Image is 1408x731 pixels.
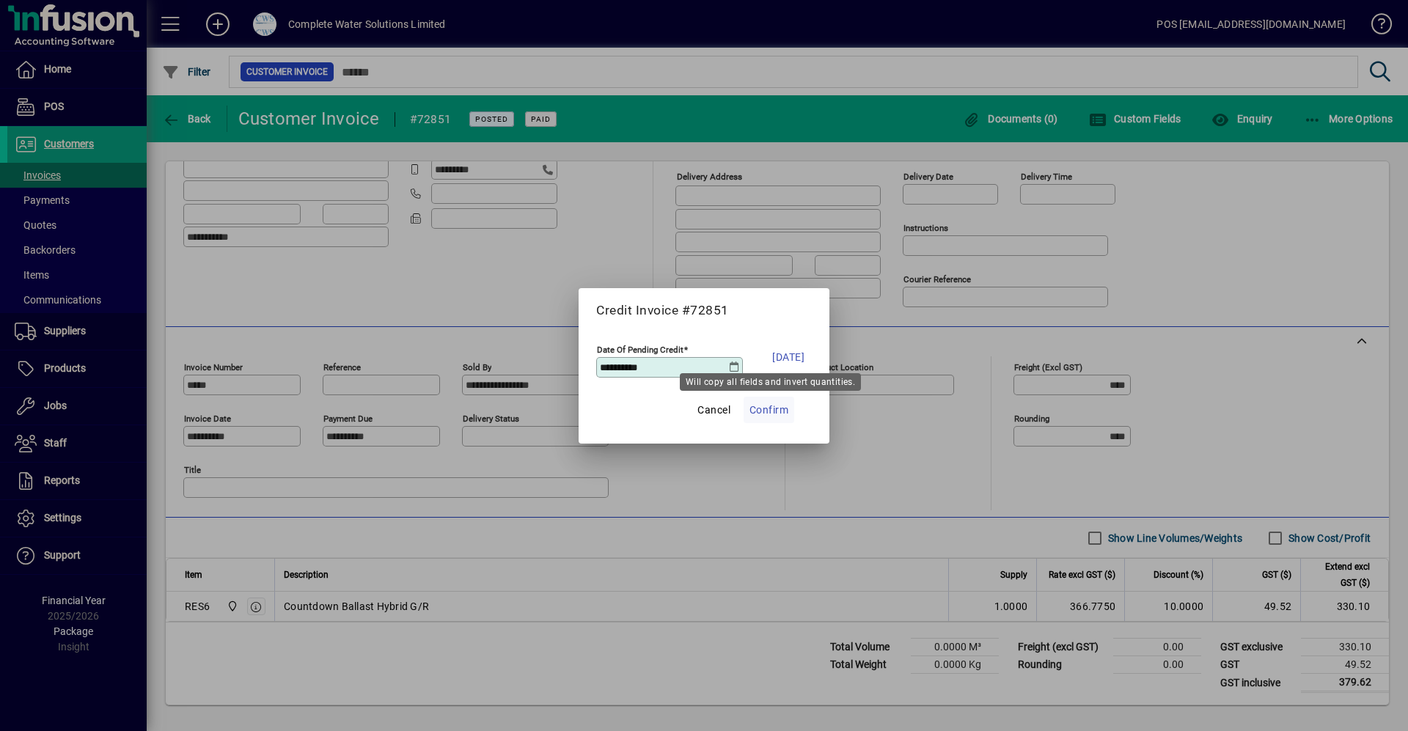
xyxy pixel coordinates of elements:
div: Will copy all fields and invert quantities. [680,373,861,391]
mat-label: Date Of Pending Credit [597,344,683,354]
span: Confirm [749,401,789,419]
span: [DATE] [772,348,804,366]
button: Cancel [691,397,738,423]
span: Cancel [697,401,730,419]
h5: Credit Invoice #72851 [596,303,812,318]
button: Confirm [744,397,795,423]
button: [DATE] [765,339,812,375]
